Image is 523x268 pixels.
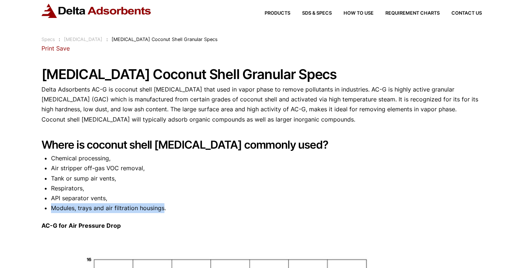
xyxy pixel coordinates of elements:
[51,203,482,213] li: Modules, trays and air filtration housings.
[290,11,332,16] a: SDS & SPECS
[265,11,290,16] span: Products
[440,11,482,16] a: Contact Us
[41,37,55,42] a: Specs
[302,11,332,16] span: SDS & SPECS
[64,37,102,42] a: [MEDICAL_DATA]
[51,193,482,203] li: API separator vents,
[51,183,482,193] li: Respirators,
[41,67,482,82] h1: [MEDICAL_DATA] Coconut Shell Granular Specs
[106,37,108,42] span: :
[374,11,440,16] a: Requirement Charts
[253,11,290,16] a: Products
[41,4,152,18] img: Delta Adsorbents
[56,45,70,52] a: Save
[41,138,482,151] h2: Where is coconut shell [MEDICAL_DATA] commonly used?
[51,163,482,173] li: Air stripper off-gas VOC removal,
[51,153,482,163] li: Chemical processing,
[385,11,440,16] span: Requirement Charts
[332,11,374,16] a: How to Use
[41,45,54,52] a: Print
[344,11,374,16] span: How to Use
[51,174,482,183] li: Tank or sump air vents,
[59,37,60,42] span: :
[112,37,218,42] span: [MEDICAL_DATA] Coconut Shell Granular Specs
[41,222,121,229] strong: AC-G for Air Pressure Drop
[41,85,482,124] p: Delta Adsorbents AC-G is coconut shell [MEDICAL_DATA] that used in vapor phase to remove pollutan...
[451,11,482,16] span: Contact Us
